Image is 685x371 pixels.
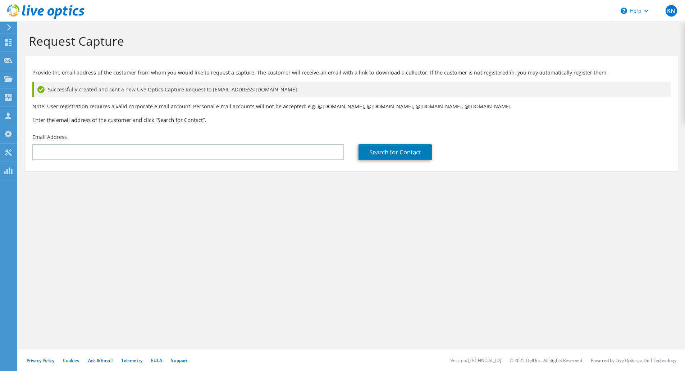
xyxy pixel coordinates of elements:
[32,134,67,141] label: Email Address
[121,357,142,363] a: Telemetry
[27,357,54,363] a: Privacy Policy
[88,357,113,363] a: Ads & Email
[63,357,79,363] a: Cookies
[510,357,582,363] li: © 2025 Dell Inc. All Rights Reserved
[48,86,297,94] span: Successfully created and sent a new Live Optics Capture Request to [EMAIL_ADDRESS][DOMAIN_NAME]
[666,5,677,17] span: KN
[591,357,676,363] li: Powered by Live Optics, a Dell Technology
[621,8,627,14] svg: \n
[32,103,671,110] p: Note: User registration requires a valid corporate e-mail account. Personal e-mail accounts will ...
[29,33,671,49] h1: Request Capture
[359,144,432,160] a: Search for Contact
[32,116,671,124] h3: Enter the email address of the customer and click “Search for Contact”.
[171,357,188,363] a: Support
[451,357,501,363] li: Version: [TECHNICAL_ID]
[151,357,162,363] a: EULA
[32,69,671,77] p: Provide the email address of the customer from whom you would like to request a capture. The cust...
